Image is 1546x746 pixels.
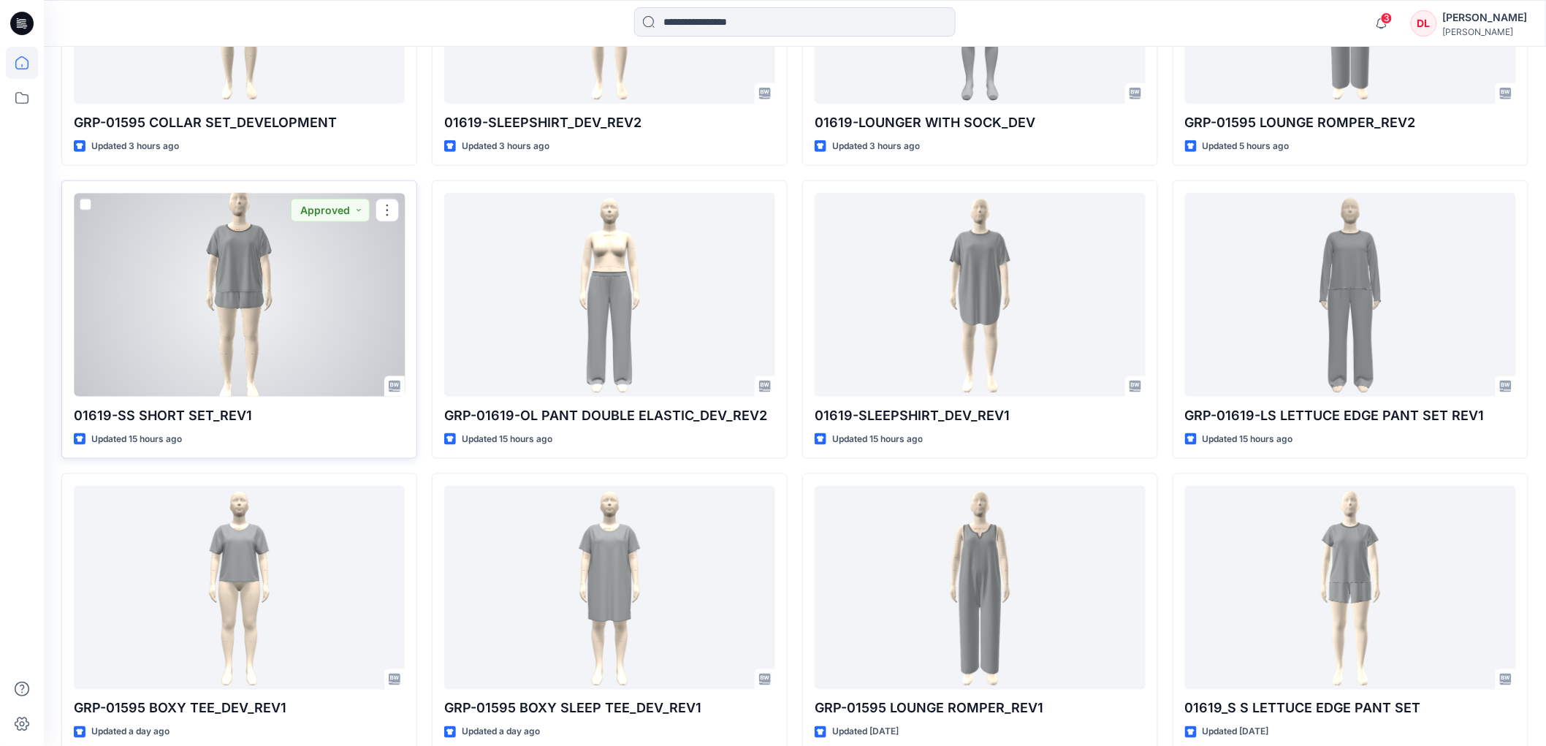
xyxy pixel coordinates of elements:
[832,432,923,447] p: Updated 15 hours ago
[832,725,899,740] p: Updated [DATE]
[1185,113,1516,133] p: GRP-01595 LOUNGE ROMPER_REV2
[1443,9,1528,26] div: [PERSON_NAME]
[462,432,552,447] p: Updated 15 hours ago
[1203,725,1269,740] p: Updated [DATE]
[444,193,775,396] a: GRP-01619-OL PANT DOUBLE ELASTIC_DEV_REV2
[815,193,1146,396] a: 01619-SLEEPSHIRT_DEV_REV1
[91,725,170,740] p: Updated a day ago
[815,486,1146,689] a: GRP-01595 LOUNGE ROMPER_REV1
[1185,486,1516,689] a: 01619_S S LETTUCE EDGE PANT SET
[74,113,405,133] p: GRP-01595 COLLAR SET_DEVELOPMENT
[815,113,1146,133] p: 01619-LOUNGER WITH SOCK_DEV
[91,139,179,154] p: Updated 3 hours ago
[1443,26,1528,37] div: [PERSON_NAME]
[444,406,775,426] p: GRP-01619-OL PANT DOUBLE ELASTIC_DEV_REV2
[74,486,405,689] a: GRP-01595 BOXY TEE_DEV_REV1
[1411,10,1437,37] div: DL
[1203,432,1293,447] p: Updated 15 hours ago
[1185,406,1516,426] p: GRP-01619-LS LETTUCE EDGE PANT SET REV1
[444,486,775,689] a: GRP-01595 BOXY SLEEP TEE_DEV_REV1
[462,725,540,740] p: Updated a day ago
[91,432,182,447] p: Updated 15 hours ago
[832,139,920,154] p: Updated 3 hours ago
[74,699,405,719] p: GRP-01595 BOXY TEE_DEV_REV1
[74,406,405,426] p: 01619-SS SHORT SET_REV1
[815,699,1146,719] p: GRP-01595 LOUNGE ROMPER_REV1
[74,193,405,396] a: 01619-SS SHORT SET_REV1
[815,406,1146,426] p: 01619-SLEEPSHIRT_DEV_REV1
[1185,193,1516,396] a: GRP-01619-LS LETTUCE EDGE PANT SET REV1
[444,113,775,133] p: 01619-SLEEPSHIRT_DEV_REV2
[444,699,775,719] p: GRP-01595 BOXY SLEEP TEE_DEV_REV1
[462,139,549,154] p: Updated 3 hours ago
[1185,699,1516,719] p: 01619_S S LETTUCE EDGE PANT SET
[1203,139,1290,154] p: Updated 5 hours ago
[1381,12,1393,24] span: 3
